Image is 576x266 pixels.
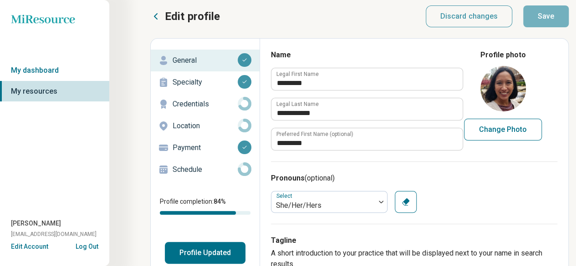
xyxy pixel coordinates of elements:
[11,230,97,238] span: [EMAIL_ADDRESS][DOMAIN_NAME]
[464,119,542,141] button: Change Photo
[173,99,238,110] p: Credentials
[150,9,220,24] button: Edit profile
[160,211,250,215] div: Profile completion
[305,174,335,182] span: (optional)
[426,5,513,27] button: Discard changes
[151,159,260,181] a: Schedule
[151,50,260,71] a: General
[480,66,526,111] img: avatar image
[214,198,226,205] span: 84 %
[276,192,294,199] label: Select
[523,5,569,27] button: Save
[165,242,245,264] button: Profile Updated
[151,93,260,115] a: Credentials
[271,173,557,184] h3: Pronouns
[173,55,238,66] p: General
[173,120,238,131] p: Location
[173,77,238,88] p: Specialty
[480,50,526,60] legend: Profile photo
[173,164,238,175] p: Schedule
[76,242,98,249] button: Log Out
[151,115,260,137] a: Location
[276,71,319,77] label: Legal First Name
[276,101,319,107] label: Legal Last Name
[271,50,462,60] h3: Name
[11,242,48,251] button: Edit Account
[276,131,353,137] label: Preferred First Name (optional)
[11,219,61,228] span: [PERSON_NAME]
[151,137,260,159] a: Payment
[151,71,260,93] a: Specialty
[165,9,220,24] p: Edit profile
[151,191,260,220] div: Profile completion:
[276,200,371,211] div: She/Her/Hers
[173,142,238,153] p: Payment
[271,235,557,246] h3: Tagline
